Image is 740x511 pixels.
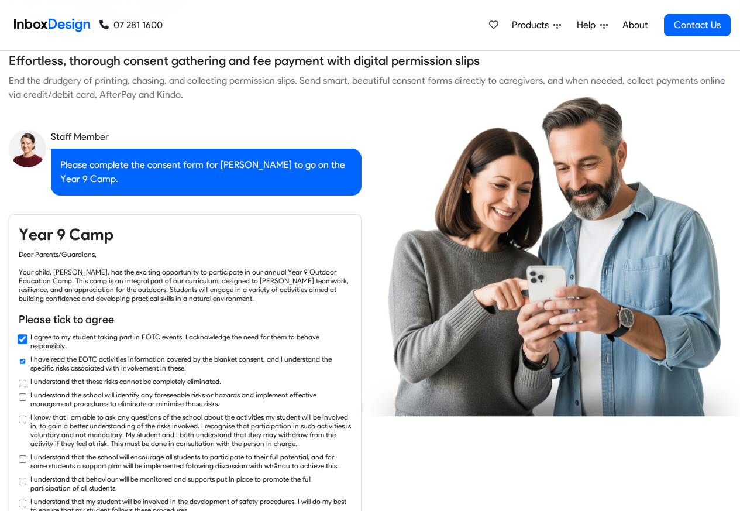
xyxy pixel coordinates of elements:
[19,312,352,327] h6: Please tick to agree
[664,14,731,36] a: Contact Us
[51,149,362,196] div: Please complete the consent form for [PERSON_NAME] to go on the Year 9 Camp.
[512,18,553,32] span: Products
[30,390,352,408] label: I understand the school will identify any foreseeable risks or hazards and implement effective ma...
[507,13,566,37] a: Products
[19,250,352,303] div: Dear Parents/Guardians, Your child, [PERSON_NAME], has the exciting opportunity to participate in...
[30,452,352,470] label: I understand that the school will encourage all students to participate to their full potential, ...
[9,130,46,167] img: staff_avatar.png
[19,224,352,245] h4: Year 9 Camp
[577,18,600,32] span: Help
[99,18,163,32] a: 07 281 1600
[9,52,480,70] h5: Effortless, thorough consent gathering and fee payment with digital permission slips
[30,413,352,448] label: I know that I am able to ask any questions of the school about the activities my student will be ...
[9,74,731,102] div: End the drudgery of printing, chasing, and collecting permission slips. Send smart, beautiful con...
[619,13,651,37] a: About
[51,130,362,144] div: Staff Member
[572,13,612,37] a: Help
[30,355,352,372] label: I have read the EOTC activities information covered by the blanket consent, and I understand the ...
[30,475,352,492] label: I understand that behaviour will be monitored and supports put in place to promote the full parti...
[30,377,221,386] label: I understand that these risks cannot be completely eliminated.
[30,332,352,350] label: I agree to my student taking part in EOTC events. I acknowledge the need for them to behave respo...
